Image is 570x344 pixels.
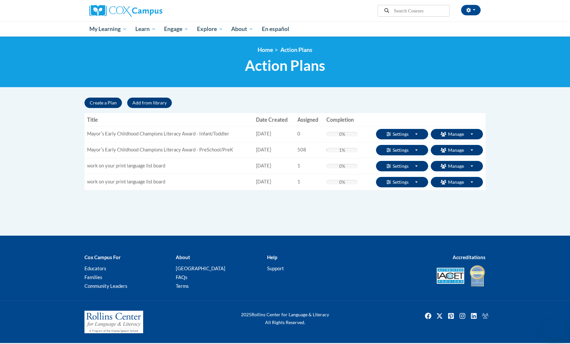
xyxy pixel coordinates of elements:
th: Date Created [253,113,294,126]
a: Learn [131,22,160,37]
img: LinkedIn icon [469,311,479,321]
a: Facebook [423,311,433,321]
td: Mayorʹs Early Childhood Champions Literacy Award - PreSchool/PreK [84,142,253,158]
button: Manage [431,161,483,171]
a: Home [258,46,273,53]
th: Title [84,113,253,126]
button: Search [382,7,392,15]
td: [DATE] [253,174,294,190]
iframe: Button to launch messaging window [544,318,565,339]
span: Engage [164,25,188,33]
a: Engage [160,22,193,37]
td: work on your print language list board [84,158,253,174]
a: Community Leaders [84,283,127,289]
a: Pinterest [446,311,456,321]
span: Action Plans [280,46,312,53]
img: Instagram icon [457,311,468,321]
button: Manage [431,129,483,139]
b: Accreditations [453,254,486,260]
div: Main menu [80,22,490,37]
td: 508 [295,142,324,158]
a: My Learning [85,22,131,37]
button: Settings [376,129,428,139]
button: Settings [376,161,428,171]
td: [DATE] [253,142,294,158]
td: 1 [295,158,324,174]
a: About [227,22,258,37]
img: Rollins Center for Language & Literacy - A Program of the Atlanta Speech School [84,311,143,334]
div: 0% [339,180,345,184]
span: Action Plans [245,57,325,74]
a: Educators [84,265,106,271]
a: Explore [193,22,227,37]
button: Account Settings [461,5,481,15]
a: FAQs [176,274,187,280]
div: 0% [339,132,345,136]
button: Settings [376,145,428,155]
b: Help [267,254,277,260]
a: Facebook Group [480,311,490,321]
td: [DATE] [253,158,294,174]
td: 1 [295,174,324,190]
button: Add from library [127,98,172,108]
a: Terms [176,283,189,289]
td: work on your print language list board [84,174,253,190]
span: About [231,25,253,33]
a: En español [258,22,293,36]
button: Settings [376,177,428,187]
div: 0% [339,164,345,168]
a: Linkedin [469,311,479,321]
img: Facebook icon [423,311,433,321]
a: Families [84,274,102,280]
span: 2025 [241,312,251,317]
div: 1% [339,148,345,152]
th: Assigned [295,113,324,126]
b: About [176,254,190,260]
button: Create a Plan [84,98,122,108]
div: Rollins Center for Language & Literacy All Rights Reserved. [217,311,353,326]
td: [DATE] [253,126,294,142]
img: Facebook group icon [480,311,490,321]
img: Pinterest icon [446,311,456,321]
img: Cox Campus [89,5,162,17]
td: Mayorʹs Early Childhood Champions Literacy Award - Infant/Toddler [84,126,253,142]
input: Search Courses [393,7,445,15]
span: En español [262,25,289,32]
th: Completion [324,113,360,126]
a: Support [267,265,284,271]
span: My Learning [89,25,127,33]
a: Twitter [434,311,445,321]
td: 0 [295,126,324,142]
a: [GEOGRAPHIC_DATA] [176,265,225,271]
img: Twitter icon [434,311,445,321]
span: Learn [135,25,156,33]
button: Manage [431,177,483,187]
span: Explore [197,25,223,33]
img: IDA® Accredited [469,264,486,287]
b: Cox Campus For [84,254,121,260]
img: Accredited IACET® Provider [437,268,464,284]
a: Instagram [457,311,468,321]
button: Manage [431,145,483,155]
